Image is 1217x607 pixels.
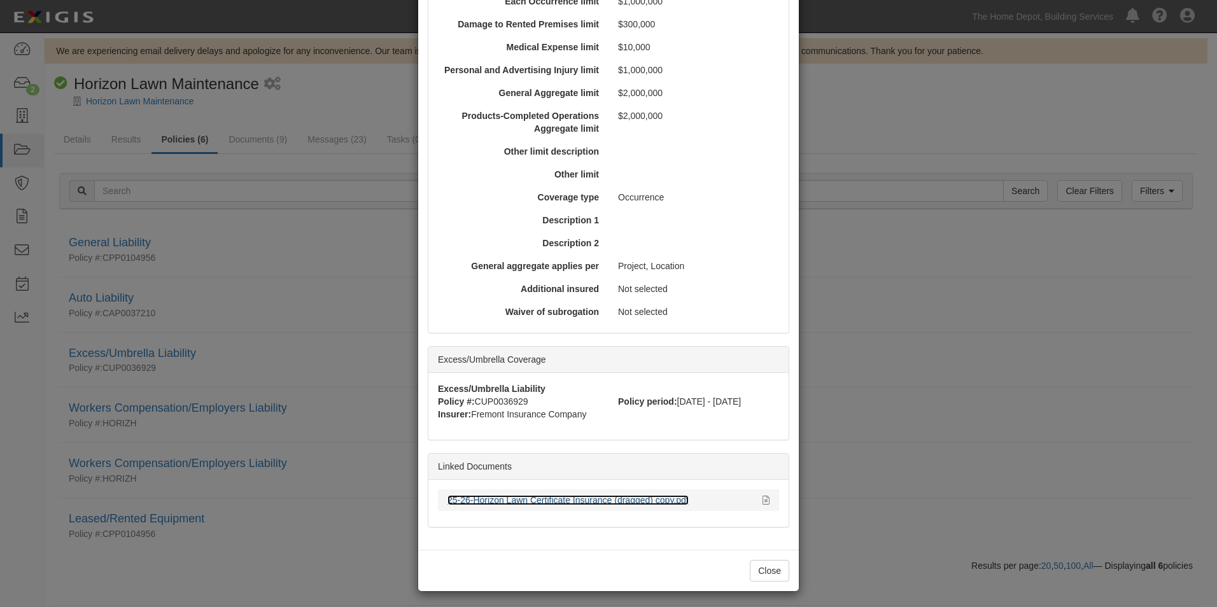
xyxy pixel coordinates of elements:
div: Medical Expense limit [433,41,608,53]
div: Occurrence [608,191,784,204]
strong: Policy #: [438,396,475,407]
div: Waiver of subrogation [433,305,608,318]
div: $2,000,000 [608,109,784,122]
div: Description 1 [433,214,608,227]
div: Not selected [608,283,784,295]
div: $1,000,000 [608,64,784,76]
div: Personal and Advertising Injury limit [433,64,608,76]
div: Excess/Umbrella Coverage [428,347,789,373]
div: $10,000 [608,41,784,53]
div: Coverage type [433,191,608,204]
div: CUP0036929 [428,395,608,408]
div: Additional insured [433,283,608,295]
div: Other limit description [433,145,608,158]
button: Close [750,560,789,582]
div: Description 2 [433,237,608,249]
div: Other limit [433,168,608,181]
div: Products-Completed Operations Aggregate limit [433,109,608,135]
div: Project, Location [608,260,784,272]
div: Linked Documents [428,454,789,480]
strong: Policy period: [618,396,677,407]
div: [DATE] - [DATE] [608,395,789,408]
div: 25-26-Horizon Lawn Certificate Insurance (dragged) copy.pdf [447,494,753,506]
div: Not selected [608,305,784,318]
div: $2,000,000 [608,87,784,99]
div: General aggregate applies per [433,260,608,272]
strong: Insurer: [438,409,471,419]
div: General Aggregate limit [433,87,608,99]
div: Fremont Insurance Company [428,408,789,421]
a: 25-26-Horizon Lawn Certificate Insurance (dragged) copy.pdf [447,495,689,505]
strong: Excess/Umbrella Liability [438,384,545,394]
